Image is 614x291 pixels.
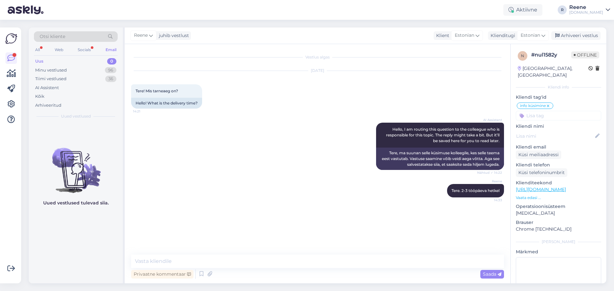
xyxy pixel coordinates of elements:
div: [DOMAIN_NAME] [569,10,603,15]
div: # nul1582y [531,51,571,59]
div: Küsi telefoninumbrit [516,168,567,177]
a: Reene[DOMAIN_NAME] [569,5,610,15]
div: Minu vestlused [35,67,67,73]
p: Kliendi email [516,144,601,150]
div: Privaatne kommentaar [131,270,193,279]
span: Saada [483,271,501,277]
p: Chrome [TECHNICAL_ID] [516,226,601,233]
p: Klienditeekond [516,180,601,186]
div: Web [53,46,65,54]
a: [URL][DOMAIN_NAME] [516,187,566,192]
div: Klient [434,32,449,39]
div: juhib vestlust [156,32,189,39]
div: Arhiveeritud [35,102,61,109]
span: Estonian [455,32,474,39]
span: Offline [571,51,599,58]
span: info küsimine [520,104,546,108]
div: Klienditugi [488,32,515,39]
span: Nähtud ✓ 14:22 [477,170,502,175]
span: 14:33 [478,198,502,203]
div: Socials [76,46,92,54]
span: Otsi kliente [40,33,65,40]
div: Email [104,46,118,54]
img: No chats [29,136,123,194]
p: Brauser [516,219,601,226]
div: Vestlus algas [131,54,504,60]
div: [GEOGRAPHIC_DATA], [GEOGRAPHIC_DATA] [518,65,588,79]
div: Kõik [35,93,44,100]
div: 36 [105,76,116,82]
span: Uued vestlused [61,113,91,119]
div: 0 [107,58,116,65]
div: Hello! What is the delivery time? [131,98,202,109]
p: Kliendi nimi [516,123,601,130]
span: Tere. 2-3 tööpäeva hetkel [452,188,500,193]
input: Lisa nimi [516,133,594,140]
img: Askly Logo [5,33,17,45]
div: AI Assistent [35,85,59,91]
div: [DATE] [131,68,504,73]
div: 96 [105,67,116,73]
span: AI Assistent [478,118,502,122]
div: R [558,5,567,14]
div: Küsi meiliaadressi [516,150,561,159]
div: Tere, ma suunan selle küsimuse kolleegile, kes selle teema eest vastutab. Vastuse saamine võib ve... [376,148,504,170]
div: Uus [35,58,43,65]
div: Aktiivne [503,4,542,16]
div: Reene [569,5,603,10]
span: Estonian [521,32,540,39]
span: Tere! Mis tarneaeg on? [136,88,178,93]
div: [PERSON_NAME] [516,239,601,245]
p: Vaata edasi ... [516,195,601,201]
p: Operatsioonisüsteem [516,203,601,210]
span: 14:21 [133,109,157,114]
p: Kliendi tag'id [516,94,601,101]
div: Tiimi vestlused [35,76,67,82]
p: Märkmed [516,249,601,255]
div: All [34,46,41,54]
span: Reene [478,179,502,184]
div: Arhiveeri vestlus [551,31,601,40]
p: Uued vestlused tulevad siia. [43,200,109,206]
p: [MEDICAL_DATA] [516,210,601,217]
span: n [521,53,524,58]
span: Hello, I am routing this question to the colleague who is responsible for this topic. The reply m... [386,127,500,143]
p: Kliendi telefon [516,162,601,168]
input: Lisa tag [516,111,601,120]
div: Kliendi info [516,84,601,90]
span: Reene [134,32,148,39]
